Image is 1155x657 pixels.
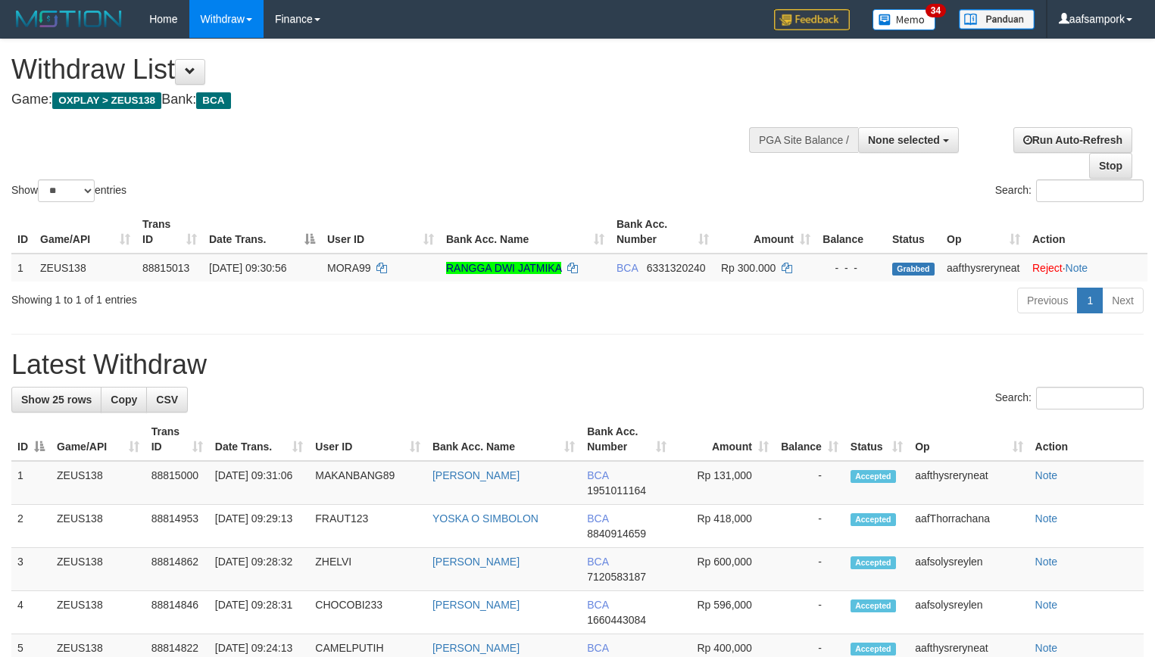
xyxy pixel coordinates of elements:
[34,254,136,282] td: ZEUS138
[145,418,209,461] th: Trans ID: activate to sort column ascending
[673,591,775,634] td: Rp 596,000
[11,350,1144,380] h1: Latest Withdraw
[432,599,520,611] a: [PERSON_NAME]
[858,127,959,153] button: None selected
[775,461,844,505] td: -
[1035,469,1058,481] a: Note
[995,387,1144,409] label: Search:
[11,179,126,202] label: Show entries
[775,505,844,548] td: -
[1017,288,1078,313] a: Previous
[101,387,147,413] a: Copy
[587,528,646,540] span: Copy 8840914659 to clipboard
[844,418,909,461] th: Status: activate to sort column ascending
[1035,599,1058,611] a: Note
[209,418,310,461] th: Date Trans.: activate to sort column ascending
[142,262,189,274] span: 88815013
[327,262,371,274] span: MORA99
[309,591,426,634] td: CHOCOBI233
[11,254,34,282] td: 1
[1036,387,1144,409] input: Search:
[909,505,1029,548] td: aafThorrachana
[309,418,426,461] th: User ID: activate to sort column ascending
[909,461,1029,505] td: aafthysreryneat
[309,461,426,505] td: MAKANBANG89
[11,286,470,307] div: Showing 1 to 1 of 1 entries
[647,262,706,274] span: Copy 6331320240 to clipboard
[1026,254,1147,282] td: ·
[909,591,1029,634] td: aafsolysreylen
[610,210,715,254] th: Bank Acc. Number: activate to sort column ascending
[11,505,51,548] td: 2
[1032,262,1063,274] a: Reject
[823,260,880,276] div: - - -
[587,642,608,654] span: BCA
[209,262,286,274] span: [DATE] 09:30:56
[51,505,145,548] td: ZEUS138
[1089,153,1132,179] a: Stop
[196,92,230,109] span: BCA
[673,461,775,505] td: Rp 131,000
[440,210,610,254] th: Bank Acc. Name: activate to sort column ascending
[11,418,51,461] th: ID: activate to sort column descending
[851,599,896,612] span: Accepted
[432,556,520,568] a: [PERSON_NAME]
[749,127,858,153] div: PGA Site Balance /
[587,556,608,568] span: BCA
[203,210,321,254] th: Date Trans.: activate to sort column descending
[774,9,850,30] img: Feedback.jpg
[1026,210,1147,254] th: Action
[309,548,426,591] td: ZHELVI
[209,591,310,634] td: [DATE] 09:28:31
[11,92,755,107] h4: Game: Bank:
[432,469,520,481] a: [PERSON_NAME]
[587,599,608,611] span: BCA
[868,134,940,146] span: None selected
[581,418,673,461] th: Bank Acc. Number: activate to sort column ascending
[1066,262,1088,274] a: Note
[426,418,581,461] th: Bank Acc. Name: activate to sort column ascending
[1035,642,1058,654] a: Note
[775,418,844,461] th: Balance: activate to sort column ascending
[872,9,936,30] img: Button%20Memo.svg
[1013,127,1132,153] a: Run Auto-Refresh
[145,505,209,548] td: 88814953
[11,461,51,505] td: 1
[11,548,51,591] td: 3
[673,418,775,461] th: Amount: activate to sort column ascending
[1035,512,1058,525] a: Note
[617,262,638,274] span: BCA
[309,505,426,548] td: FRAUT123
[11,8,126,30] img: MOTION_logo.png
[209,505,310,548] td: [DATE] 09:29:13
[587,484,646,497] span: Copy 1951011164 to clipboard
[1102,288,1144,313] a: Next
[146,387,188,413] a: CSV
[34,210,136,254] th: Game/API: activate to sort column ascending
[51,591,145,634] td: ZEUS138
[851,513,896,526] span: Accepted
[909,418,1029,461] th: Op: activate to sort column ascending
[926,4,946,17] span: 34
[432,512,538,525] a: YOSKA O SIMBOLON
[136,210,203,254] th: Trans ID: activate to sort column ascending
[11,591,51,634] td: 4
[38,179,95,202] select: Showentries
[775,591,844,634] td: -
[1077,288,1103,313] a: 1
[816,210,886,254] th: Balance
[1036,179,1144,202] input: Search:
[21,394,92,406] span: Show 25 rows
[1029,418,1144,461] th: Action
[775,548,844,591] td: -
[51,461,145,505] td: ZEUS138
[886,210,941,254] th: Status
[959,9,1035,30] img: panduan.png
[587,571,646,583] span: Copy 7120583187 to clipboard
[851,643,896,655] span: Accepted
[995,179,1144,202] label: Search:
[145,461,209,505] td: 88815000
[432,642,520,654] a: [PERSON_NAME]
[721,262,776,274] span: Rp 300.000
[145,548,209,591] td: 88814862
